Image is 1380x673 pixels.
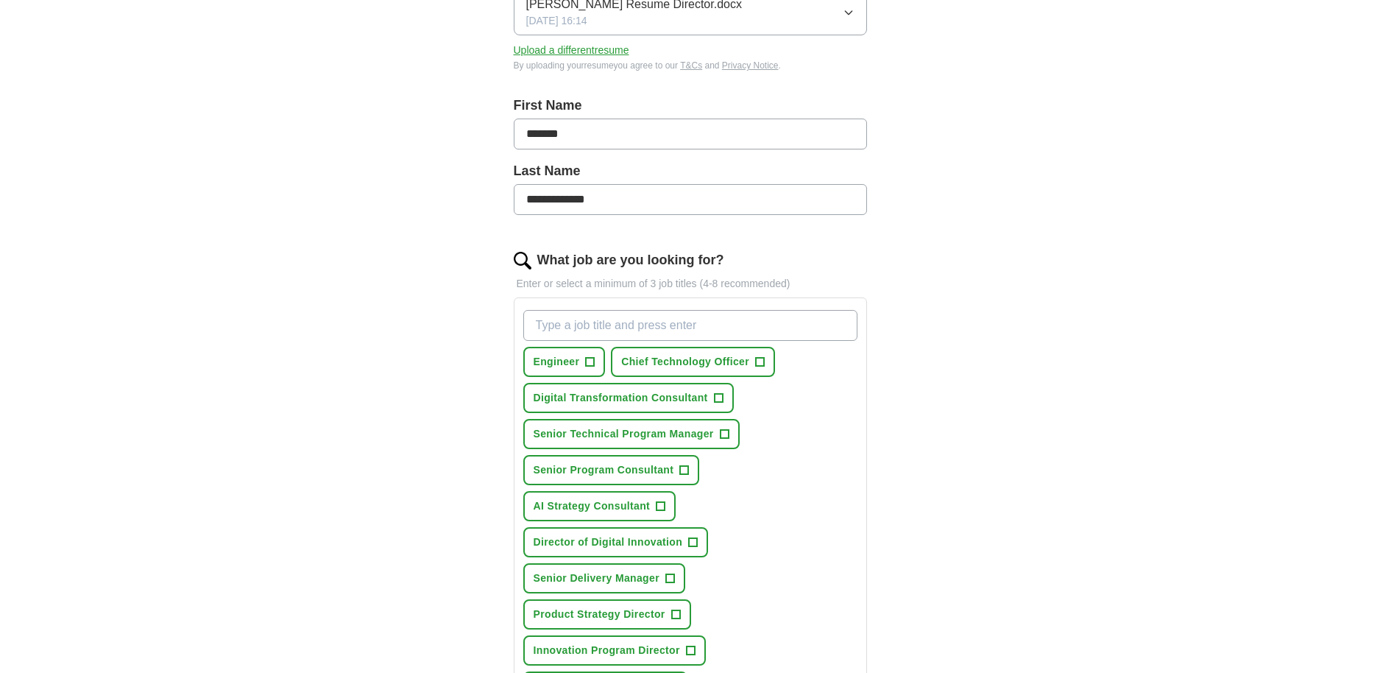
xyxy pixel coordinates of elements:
label: First Name [514,96,867,116]
button: Product Strategy Director [523,599,691,630]
a: T&Cs [680,60,702,71]
span: Director of Digital Innovation [534,535,683,550]
button: Senior Program Consultant [523,455,700,485]
input: Type a job title and press enter [523,310,857,341]
span: Engineer [534,354,580,370]
span: Senior Technical Program Manager [534,426,714,442]
button: Senior Delivery Manager [523,563,685,593]
p: Enter or select a minimum of 3 job titles (4-8 recommended) [514,276,867,292]
button: Upload a differentresume [514,43,629,58]
img: search.png [514,252,531,269]
button: Innovation Program Director [523,635,706,666]
span: [DATE] 16:14 [526,13,587,29]
span: Senior Delivery Manager [534,571,659,586]
div: By uploading your resume you agree to our and . [514,59,867,72]
label: Last Name [514,161,867,181]
span: Product Strategy Director [534,607,665,622]
button: Digital Transformation Consultant [523,383,734,413]
button: AI Strategy Consultant [523,491,676,521]
span: AI Strategy Consultant [534,498,651,514]
span: Innovation Program Director [534,643,680,658]
span: Senior Program Consultant [534,462,674,478]
button: Senior Technical Program Manager [523,419,740,449]
button: Chief Technology Officer [611,347,775,377]
label: What job are you looking for? [537,250,724,270]
span: Chief Technology Officer [621,354,749,370]
button: Director of Digital Innovation [523,527,709,557]
a: Privacy Notice [722,60,779,71]
span: Digital Transformation Consultant [534,390,708,406]
button: Engineer [523,347,606,377]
